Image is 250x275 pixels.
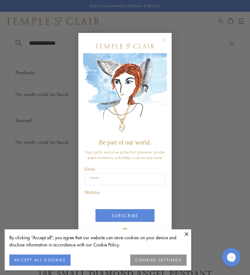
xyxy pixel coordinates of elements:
[95,44,155,48] img: Temple St. Clair
[9,254,71,266] button: ACCEPT ALL COOKIES
[9,234,187,248] div: By clicking “Accept all”, you agree that our website can store cookies on your device and disclos...
[130,254,187,266] button: COOKIES SETTINGS
[164,39,171,47] button: Close dialog
[119,223,131,236] img: TSC
[219,246,244,269] iframe: Gorgias live chat messenger
[83,53,167,136] img: c4a9eb12-d91a-4d4a-8ee0-386386f4f338.jpeg
[95,209,155,222] button: SUBSCRIBE
[85,173,165,185] input: Email
[85,167,95,172] span: Email
[85,190,100,195] span: Birthday
[99,139,151,146] span: Be part of our world.
[85,149,165,160] span: Sign up for exclusive collection previews, private event invitations, a birthday surprise and more.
